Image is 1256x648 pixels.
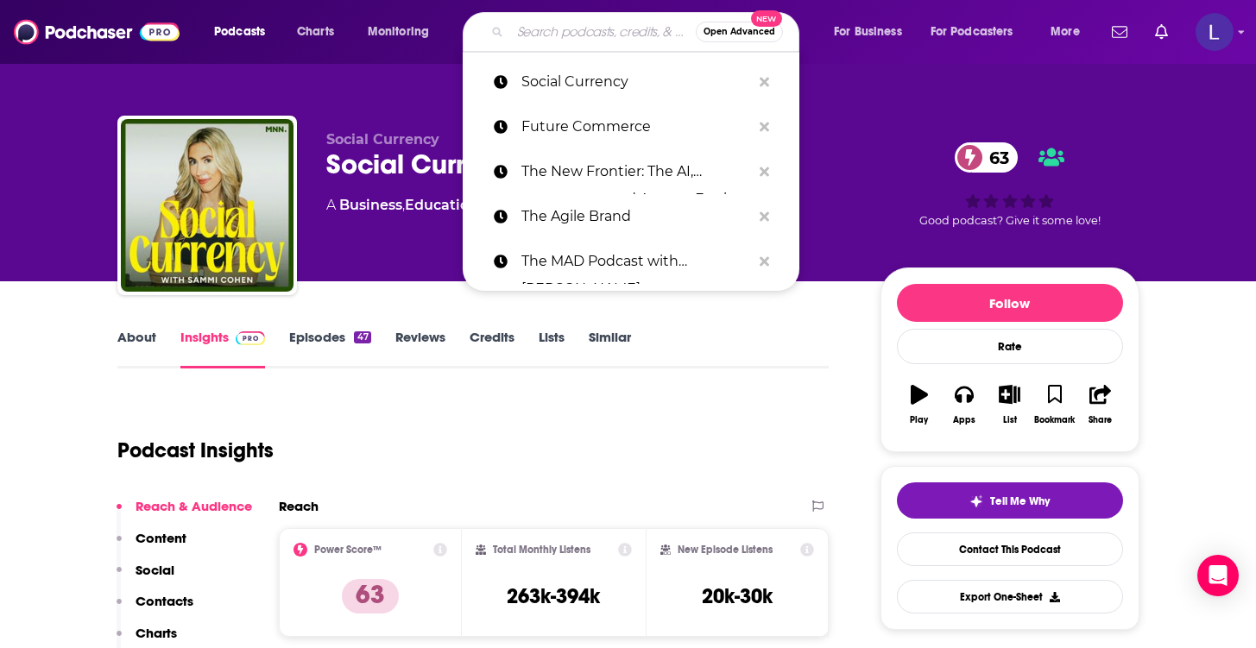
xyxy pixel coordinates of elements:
[955,142,1018,173] a: 63
[236,331,266,345] img: Podchaser Pro
[117,562,174,594] button: Social
[1197,555,1239,596] div: Open Intercom Messenger
[897,329,1123,364] div: Rate
[202,18,287,46] button: open menu
[897,580,1123,613] button: Export One-Sheet
[969,494,983,508] img: tell me why sparkle
[1196,13,1234,51] img: User Profile
[1148,17,1175,47] a: Show notifications dropdown
[990,494,1050,508] span: Tell Me Why
[704,28,775,36] span: Open Advanced
[470,329,514,368] a: Credits
[1196,13,1234,51] button: Show profile menu
[136,593,193,609] p: Contacts
[479,12,816,52] div: Search podcasts, credits, & more...
[1032,374,1077,436] button: Bookmark
[897,374,942,436] button: Play
[463,60,799,104] a: Social Currency
[834,20,902,44] span: For Business
[589,329,631,368] a: Similar
[1089,415,1112,425] div: Share
[493,544,590,556] h2: Total Monthly Listens
[463,104,799,149] a: Future Commerce
[136,498,252,514] p: Reach & Audience
[14,16,180,48] img: Podchaser - Follow, Share and Rate Podcasts
[136,562,174,578] p: Social
[897,532,1123,566] a: Contact This Podcast
[402,197,405,213] span: ,
[121,119,293,292] img: Social Currency with Sammi Cohen
[678,544,773,556] h2: New Episode Listens
[326,195,642,216] div: A podcast
[1105,17,1134,47] a: Show notifications dropdown
[1003,415,1017,425] div: List
[136,530,186,546] p: Content
[342,579,399,613] p: 63
[289,329,370,368] a: Episodes47
[953,415,975,425] div: Apps
[463,239,799,284] a: The MAD Podcast with [PERSON_NAME]
[521,239,751,284] p: The MAD Podcast with Matt Turck
[136,625,177,641] p: Charts
[297,20,334,44] span: Charts
[286,18,344,46] a: Charts
[117,329,156,368] a: About
[507,583,600,609] h3: 263k-394k
[910,415,928,425] div: Play
[1196,13,1234,51] span: Logged in as lily.roark
[521,149,751,194] p: The New Frontier: The AI, ecommerce and Answer Engine Optimization
[1038,18,1101,46] button: open menu
[279,498,319,514] h2: Reach
[395,329,445,368] a: Reviews
[1034,415,1075,425] div: Bookmark
[521,104,751,149] p: Future Commerce
[117,530,186,562] button: Content
[942,374,987,436] button: Apps
[326,131,439,148] span: Social Currency
[405,197,478,213] a: Education
[880,131,1139,238] div: 63Good podcast? Give it some love!
[339,197,402,213] a: Business
[463,149,799,194] a: The New Frontier: The AI, ecommerce and Answer Engine Optimization
[696,22,783,42] button: Open AdvancedNew
[368,20,429,44] span: Monitoring
[972,142,1018,173] span: 63
[919,214,1101,227] span: Good podcast? Give it some love!
[214,20,265,44] span: Podcasts
[539,329,565,368] a: Lists
[117,437,274,463] h1: Podcast Insights
[751,10,782,27] span: New
[510,18,696,46] input: Search podcasts, credits, & more...
[919,18,1038,46] button: open menu
[931,20,1013,44] span: For Podcasters
[356,18,451,46] button: open menu
[354,331,370,343] div: 47
[702,583,773,609] h3: 20k-30k
[463,194,799,239] a: The Agile Brand
[897,482,1123,519] button: tell me why sparkleTell Me Why
[897,284,1123,322] button: Follow
[117,593,193,625] button: Contacts
[1051,20,1080,44] span: More
[521,194,751,239] p: The Agile Brand
[180,329,266,368] a: InsightsPodchaser Pro
[1077,374,1122,436] button: Share
[822,18,924,46] button: open menu
[117,498,252,530] button: Reach & Audience
[521,60,751,104] p: Social Currency
[987,374,1032,436] button: List
[314,544,382,556] h2: Power Score™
